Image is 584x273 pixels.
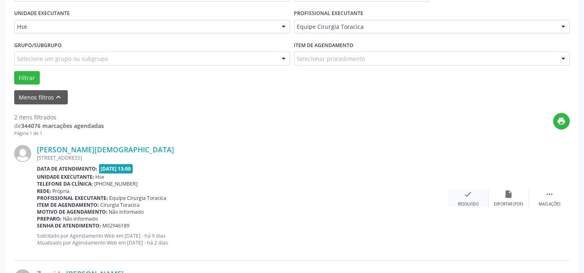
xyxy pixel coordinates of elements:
[37,145,174,154] a: [PERSON_NAME][DEMOGRAPHIC_DATA]
[14,90,68,104] button: Menos filtroskeyboard_arrow_up
[37,222,101,229] b: Senha de atendimento:
[37,215,62,222] b: Preparo:
[37,165,97,172] b: Data de atendimento:
[297,54,365,63] span: Selecionar procedimento
[101,201,140,208] span: Cirurgia Toracica
[297,23,554,31] span: Equipe Cirurgia Toracica
[54,93,63,102] i: keyboard_arrow_up
[37,195,108,201] b: Profissional executante:
[494,201,524,207] div: Exportar (PDF)
[37,180,93,187] b: Telefone da clínica:
[504,190,513,199] i: insert_drive_file
[37,188,51,195] b: Rede:
[294,7,364,20] label: PROFISSIONAL EXECUTANTE
[17,23,274,31] span: Hse
[21,122,104,130] strong: 344076 marcações agendadas
[14,130,104,137] div: Página 1 de 1
[96,173,105,180] span: Hse
[37,232,448,246] p: Solicitado por Agendamento Web em [DATE] - há 9 dias Atualizado por Agendamento Web em [DATE] - h...
[539,201,560,207] div: Mais ações
[37,201,99,208] b: Item de agendamento:
[557,117,566,126] i: print
[95,180,138,187] span: [PHONE_NUMBER]
[14,121,104,130] div: de
[14,145,31,162] img: img
[545,190,554,199] i: 
[294,39,354,52] label: Item de agendamento
[37,154,448,161] div: [STREET_ADDRESS]
[103,222,130,229] span: M02946189
[14,71,40,85] button: Filtrar
[14,39,62,52] label: Grupo/Subgrupo
[14,113,104,121] div: 2 itens filtrados
[458,201,478,207] div: Resolvido
[17,54,108,63] span: Selecione um grupo ou subgrupo
[99,164,133,173] span: [DATE] 13:00
[109,208,144,215] span: Não informado
[37,173,94,180] b: Unidade executante:
[553,113,570,130] button: print
[63,215,98,222] span: Não informado
[53,188,70,195] span: Própria
[110,195,167,201] span: Equipe Cirurgia Toracica
[464,190,473,199] i: check
[14,7,70,20] label: UNIDADE EXECUTANTE
[37,208,108,215] b: Motivo de agendamento:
